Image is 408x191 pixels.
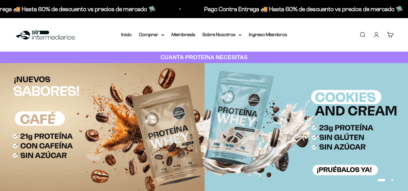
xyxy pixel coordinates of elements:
p: Pago Contra Entrega 🚚 Hasta 60% de descuento vs precios de mercado 🛸 [184,4,383,14]
a: Membresía [172,32,195,37]
a: Ingreso Miembros [249,32,287,37]
summary: Sobre Nosotros [202,31,242,39]
strong: CUANTA PROTEÍNA NECESITAS [160,54,248,60]
summary: Comprar [139,31,164,39]
a: Inicio [121,32,132,37]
